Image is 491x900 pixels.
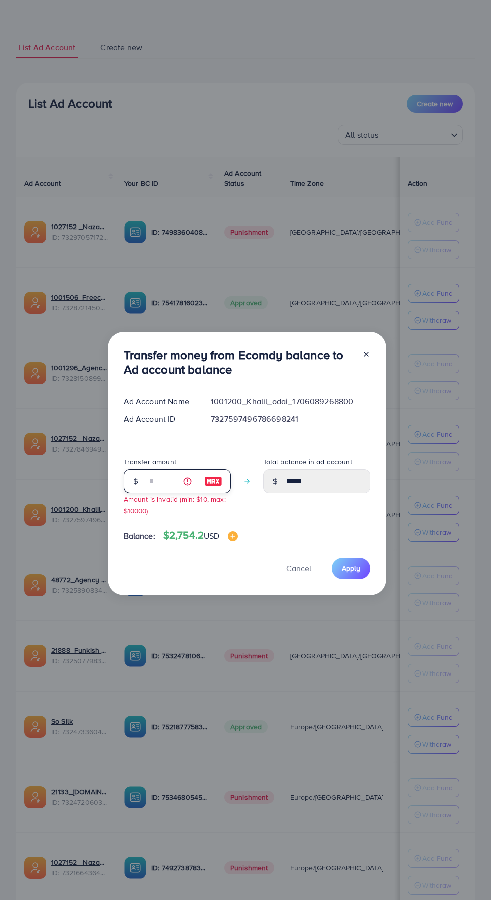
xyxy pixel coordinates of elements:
span: Cancel [286,563,311,574]
div: Ad Account Name [116,396,203,407]
span: Balance: [124,530,155,542]
h3: Transfer money from Ecomdy balance to Ad account balance [124,348,354,377]
img: image [204,475,222,487]
div: 1001200_Khalil_odai_1706089268800 [203,396,378,407]
span: Apply [342,563,360,573]
small: Amount is invalid (min: $10, max: $10000) [124,494,226,515]
label: Transfer amount [124,457,176,467]
div: 7327597496786698241 [203,413,378,425]
label: Total balance in ad account [263,457,352,467]
button: Cancel [274,558,324,579]
img: image [228,531,238,541]
h4: $2,754.2 [163,529,238,542]
button: Apply [332,558,370,579]
span: USD [204,530,219,541]
div: Ad Account ID [116,413,203,425]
